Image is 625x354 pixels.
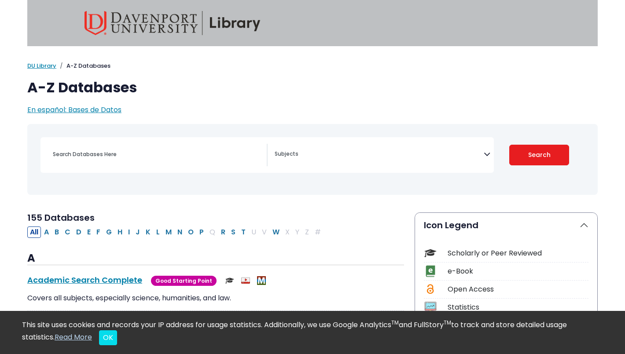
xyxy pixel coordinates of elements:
[444,319,451,326] sup: TM
[415,213,597,237] button: Icon Legend
[448,248,588,259] div: Scholarly or Peer Reviewed
[27,62,598,70] nav: breadcrumb
[241,276,250,285] img: Audio & Video
[424,265,436,277] img: Icon e-Book
[197,226,206,238] button: Filter Results P
[99,330,117,345] button: Close
[48,148,267,161] input: Search database by title or keyword
[133,226,143,238] button: Filter Results J
[143,226,153,238] button: Filter Results K
[94,226,103,238] button: Filter Results F
[391,319,399,326] sup: TM
[52,226,62,238] button: Filter Results B
[163,226,174,238] button: Filter Results M
[239,226,248,238] button: Filter Results T
[55,332,92,342] a: Read More
[74,226,84,238] button: Filter Results D
[27,293,404,303] p: Covers all subjects, especially science, humanities, and law.
[509,145,570,165] button: Submit for Search Results
[103,226,114,238] button: Filter Results G
[185,226,196,238] button: Filter Results O
[85,11,261,35] img: Davenport University Library
[56,62,110,70] li: A-Z Databases
[62,226,73,238] button: Filter Results C
[27,274,142,285] a: Academic Search Complete
[175,226,185,238] button: Filter Results N
[27,212,95,224] span: 155 Databases
[154,226,162,238] button: Filter Results L
[218,226,228,238] button: Filter Results R
[257,276,266,285] img: MeL (Michigan electronic Library)
[275,151,484,158] textarea: Search
[270,226,282,238] button: Filter Results W
[22,320,603,345] div: This site uses cookies and records your IP address for usage statistics. Additionally, we use Goo...
[125,226,132,238] button: Filter Results I
[424,301,436,313] img: Icon Statistics
[448,266,588,277] div: e-Book
[115,226,125,238] button: Filter Results H
[27,226,41,238] button: All
[27,252,404,265] h3: A
[27,105,121,115] a: En español: Bases de Datos
[228,226,238,238] button: Filter Results S
[27,79,598,96] h1: A-Z Databases
[85,226,93,238] button: Filter Results E
[448,284,588,295] div: Open Access
[151,276,217,286] span: Good Starting Point
[41,226,51,238] button: Filter Results A
[27,62,56,70] a: DU Library
[425,283,436,295] img: Icon Open Access
[448,302,588,313] div: Statistics
[27,124,598,195] nav: Search filters
[27,226,324,237] div: Alpha-list to filter by first letter of database name
[225,276,234,285] img: Scholarly or Peer Reviewed
[424,247,436,259] img: Icon Scholarly or Peer Reviewed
